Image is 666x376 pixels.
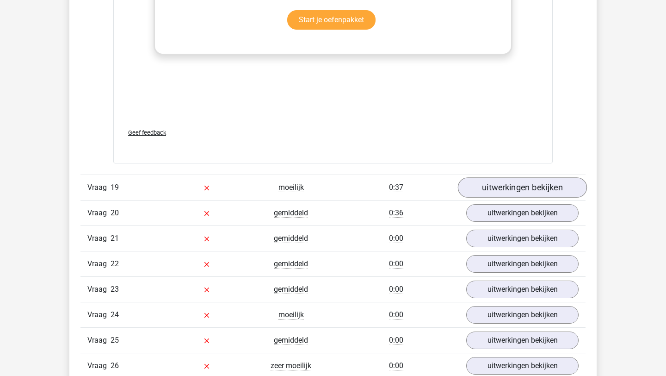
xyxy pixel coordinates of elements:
[111,208,119,217] span: 20
[389,285,403,294] span: 0:00
[274,259,308,269] span: gemiddeld
[87,182,111,193] span: Vraag
[87,309,111,320] span: Vraag
[274,285,308,294] span: gemiddeld
[287,10,376,30] a: Start je oefenpakket
[87,258,111,269] span: Vraag
[389,234,403,243] span: 0:00
[466,332,579,349] a: uitwerkingen bekijken
[389,183,403,192] span: 0:37
[389,208,403,218] span: 0:36
[271,361,311,370] span: zeer moeilijk
[466,357,579,375] a: uitwerkingen bekijken
[389,336,403,345] span: 0:00
[87,284,111,295] span: Vraag
[87,335,111,346] span: Vraag
[466,230,579,247] a: uitwerkingen bekijken
[466,204,579,222] a: uitwerkingen bekijken
[111,361,119,370] span: 26
[128,129,166,136] span: Geef feedback
[466,281,579,298] a: uitwerkingen bekijken
[389,310,403,320] span: 0:00
[111,259,119,268] span: 22
[111,310,119,319] span: 24
[87,233,111,244] span: Vraag
[111,183,119,192] span: 19
[111,234,119,243] span: 21
[466,255,579,273] a: uitwerkingen bekijken
[111,285,119,294] span: 23
[466,306,579,324] a: uitwerkingen bekijken
[274,336,308,345] span: gemiddeld
[87,360,111,371] span: Vraag
[458,177,587,198] a: uitwerkingen bekijken
[278,183,304,192] span: moeilijk
[87,207,111,219] span: Vraag
[111,336,119,345] span: 25
[274,208,308,218] span: gemiddeld
[274,234,308,243] span: gemiddeld
[389,259,403,269] span: 0:00
[278,310,304,320] span: moeilijk
[389,361,403,370] span: 0:00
